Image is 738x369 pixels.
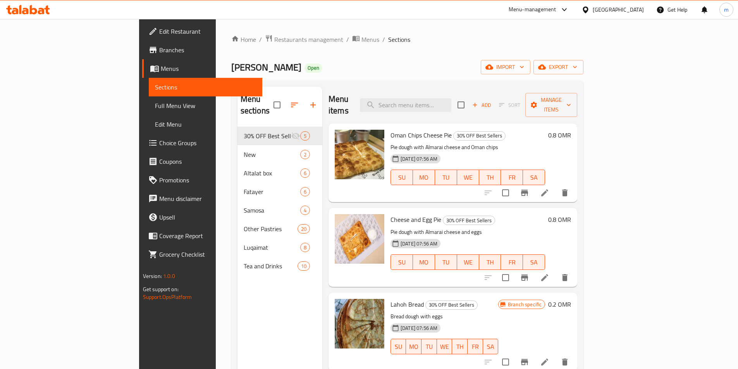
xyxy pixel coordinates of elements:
span: TU [425,341,434,352]
h6: 0.8 OMR [548,214,571,225]
a: Promotions [142,171,262,189]
button: delete [556,184,574,202]
span: Add item [469,99,494,111]
div: Samosa4 [237,201,322,220]
button: Manage items [525,93,577,117]
span: Branches [159,45,256,55]
button: SA [523,170,545,185]
a: Menu disclaimer [142,189,262,208]
a: Upsell [142,208,262,227]
span: Cheese and Egg Pie [391,214,441,225]
span: [DATE] 07:56 AM [397,155,440,163]
span: FR [471,341,480,352]
nav: breadcrumb [231,34,584,45]
span: 30% OFF Best Sellers [426,300,477,309]
span: Grocery Checklist [159,250,256,259]
a: Choice Groups [142,134,262,152]
span: Other Pastries [244,224,298,233]
div: Open [304,64,322,73]
div: items [300,243,310,252]
span: SU [394,172,410,183]
span: Coupons [159,157,256,166]
span: Altalat box [244,168,300,178]
span: 6 [301,188,310,196]
span: TH [482,172,498,183]
button: WE [437,339,452,354]
span: Choice Groups [159,138,256,148]
span: TH [482,257,498,268]
span: Menus [161,64,256,73]
span: 30% OFF Best Sellers [454,131,505,140]
a: Edit menu item [540,188,549,197]
div: 30% OFF Best Sellers [425,300,478,310]
span: [PERSON_NAME] [231,58,301,76]
div: Menu-management [509,5,556,14]
a: Edit menu item [540,357,549,367]
a: Branches [142,41,262,59]
button: SA [483,339,499,354]
span: Menus [361,35,379,44]
span: Fatayer [244,187,300,196]
button: delete [556,268,574,287]
span: Restaurants management [274,35,343,44]
span: Lahoh Bread [391,299,424,310]
span: TH [455,341,464,352]
a: Edit menu item [540,273,549,282]
span: export [540,62,577,72]
div: Luqaimat8 [237,238,322,257]
li: / [346,35,349,44]
div: 30% OFF Best Sellers5 [237,127,322,145]
p: Pie dough with Almarai cheese and eggs [391,227,545,237]
button: TU [435,170,457,185]
button: SU [391,170,413,185]
span: WE [460,172,476,183]
button: SU [391,339,406,354]
a: Menus [352,34,379,45]
button: MO [413,254,435,270]
button: Add section [304,96,322,114]
input: search [360,98,451,112]
span: Get support on: [143,284,179,294]
span: 5 [301,132,310,140]
span: Oman Chips Cheese Pie [391,129,452,141]
span: [DATE] 07:56 AM [397,240,440,247]
button: import [481,60,530,74]
nav: Menu sections [237,124,322,278]
span: WE [460,257,476,268]
div: items [298,261,310,271]
span: Luqaimat [244,243,300,252]
span: 2 [301,151,310,158]
div: New2 [237,145,322,164]
span: import [487,62,524,72]
button: WE [457,254,479,270]
span: 20 [298,225,310,233]
span: SA [486,341,495,352]
span: MO [409,341,418,352]
span: Tea and Drinks [244,261,298,271]
span: Sections [155,82,256,92]
span: SA [526,257,542,268]
a: Sections [149,78,262,96]
div: items [300,150,310,159]
p: Bread dough with eggs [391,312,498,321]
a: Full Menu View [149,96,262,115]
button: TH [479,254,501,270]
button: TU [421,339,437,354]
button: SA [523,254,545,270]
button: Add [469,99,494,111]
span: 30% OFF Best Sellers [443,216,495,225]
span: Menu disclaimer [159,194,256,203]
button: SU [391,254,413,270]
div: 30% OFF Best Sellers [244,131,291,141]
span: SA [526,172,542,183]
span: Samosa [244,206,300,215]
button: FR [501,254,523,270]
span: Sections [388,35,410,44]
button: WE [457,170,479,185]
button: Branch-specific-item [515,268,534,287]
span: Edit Menu [155,120,256,129]
a: Edit Restaurant [142,22,262,41]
